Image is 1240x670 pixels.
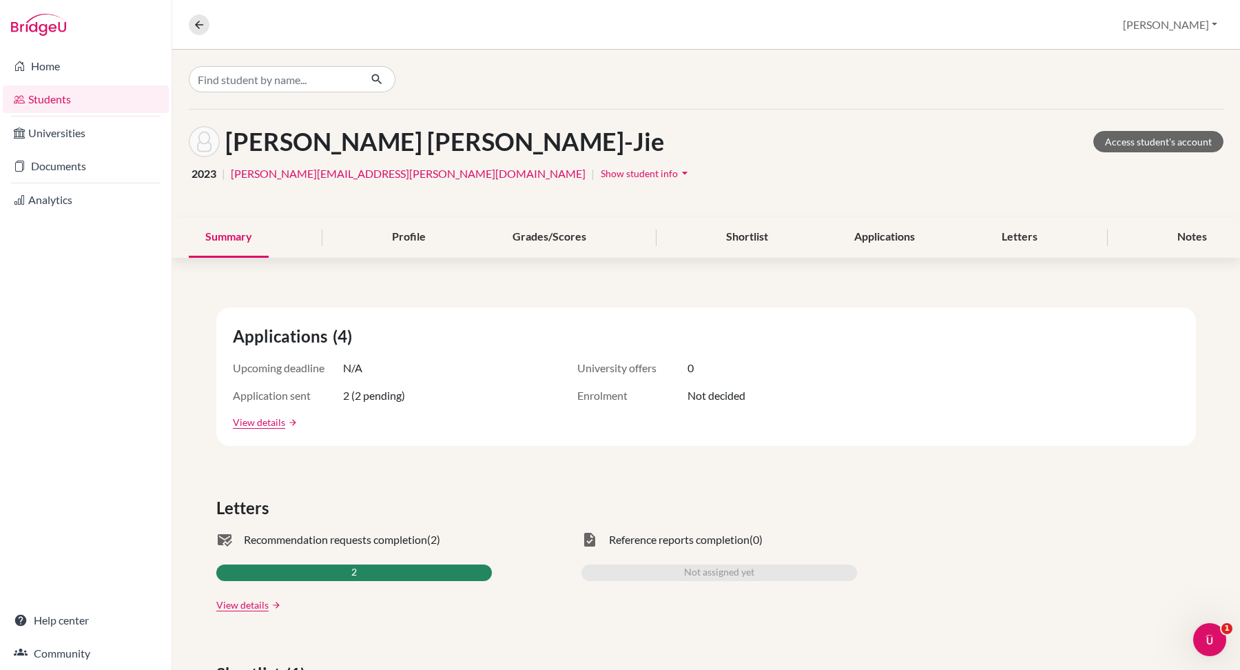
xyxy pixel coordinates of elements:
div: Shortlist [710,217,785,258]
div: Grades/Scores [496,217,603,258]
a: Community [3,640,169,667]
div: Letters [985,217,1054,258]
a: Students [3,85,169,113]
div: Notes [1161,217,1223,258]
a: Help center [3,607,169,634]
span: Enrolment [577,387,688,404]
a: arrow_forward [285,418,298,427]
div: Applications [838,217,931,258]
a: Analytics [3,186,169,214]
span: | [591,165,595,182]
span: Not assigned yet [684,565,754,581]
span: N/A [343,360,362,376]
span: Show student info [601,167,678,179]
span: mark_email_read [216,531,233,548]
span: University offers [577,360,688,376]
span: Not decided [688,387,745,404]
span: Reference reports completion [609,531,750,548]
span: 2 [351,565,357,581]
a: Documents [3,152,169,180]
span: 2 (2 pending) [343,387,405,404]
span: Application sent [233,387,343,404]
a: arrow_forward [269,600,281,610]
input: Find student by name... [189,66,360,92]
span: 0 [688,360,694,376]
iframe: Intercom live chat [1193,623,1226,656]
h1: [PERSON_NAME] [PERSON_NAME]-Jie [225,127,664,156]
img: Bridge-U [11,14,66,36]
a: Access student's account [1093,131,1223,152]
span: (4) [333,324,358,349]
button: Show student infoarrow_drop_down [600,163,692,184]
button: [PERSON_NAME] [1117,12,1223,38]
div: Summary [189,217,269,258]
a: View details [233,415,285,429]
a: Home [3,52,169,80]
span: | [222,165,225,182]
span: (0) [750,531,763,548]
a: [PERSON_NAME][EMAIL_ADDRESS][PERSON_NAME][DOMAIN_NAME] [231,165,586,182]
span: Applications [233,324,333,349]
span: 2023 [192,165,216,182]
span: task [581,531,598,548]
img: Robert James Ren-Jie Yang's avatar [189,126,220,157]
a: Universities [3,119,169,147]
a: View details [216,598,269,612]
span: Letters [216,496,274,520]
span: (2) [427,531,440,548]
span: Recommendation requests completion [244,531,427,548]
div: Profile [375,217,442,258]
span: Upcoming deadline [233,360,343,376]
span: 1 [1221,623,1232,634]
i: arrow_drop_down [678,166,692,180]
